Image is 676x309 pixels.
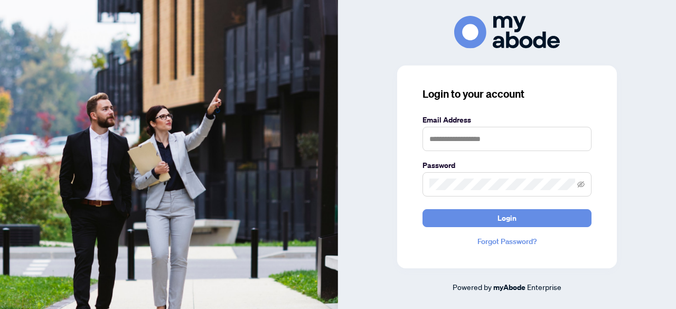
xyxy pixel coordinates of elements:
img: ma-logo [454,16,560,48]
span: Powered by [453,282,492,292]
a: myAbode [493,282,525,293]
button: Login [422,209,591,227]
span: Login [497,210,517,227]
a: Forgot Password? [422,236,591,247]
span: eye-invisible [577,181,585,188]
label: Password [422,160,591,171]
h3: Login to your account [422,87,591,101]
span: Enterprise [527,282,561,292]
label: Email Address [422,114,591,126]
